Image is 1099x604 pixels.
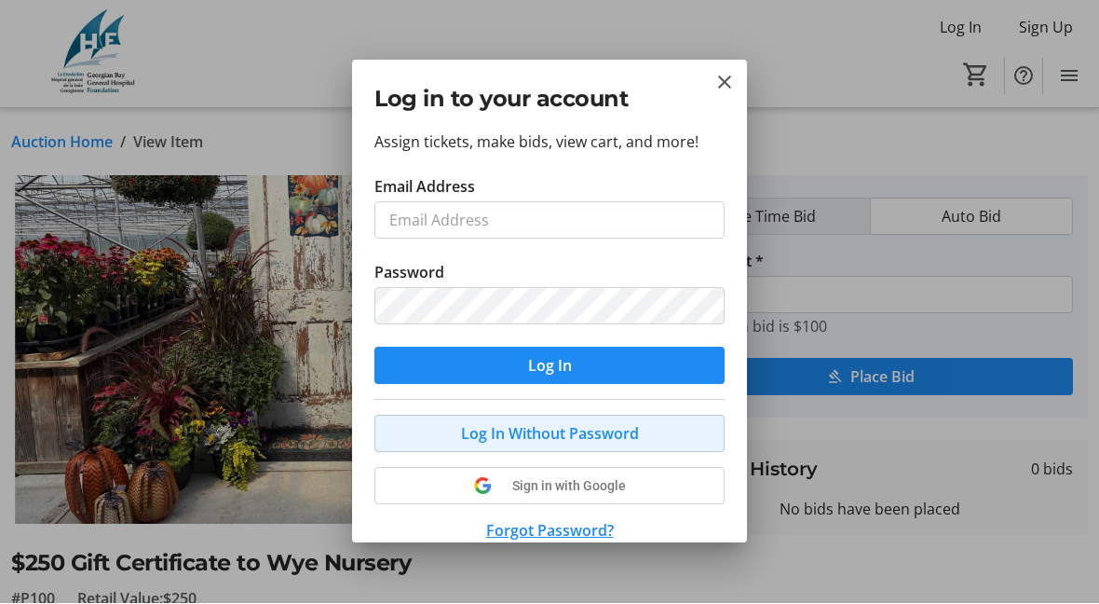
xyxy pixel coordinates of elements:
[374,262,444,284] label: Password
[374,176,475,199] label: Email Address
[374,520,725,542] button: Forgot Password?
[374,468,725,505] button: Sign in with Google
[512,479,626,494] span: Sign in with Google
[374,83,725,117] h2: Log in to your account
[461,423,639,446] span: Log In Without Password
[713,72,736,94] button: Close
[374,348,725,385] button: Log In
[374,416,725,453] button: Log In Without Password
[374,202,725,240] input: Email Address
[374,131,725,154] p: Assign tickets, make bids, view cart, and more!
[528,355,572,377] span: Log In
